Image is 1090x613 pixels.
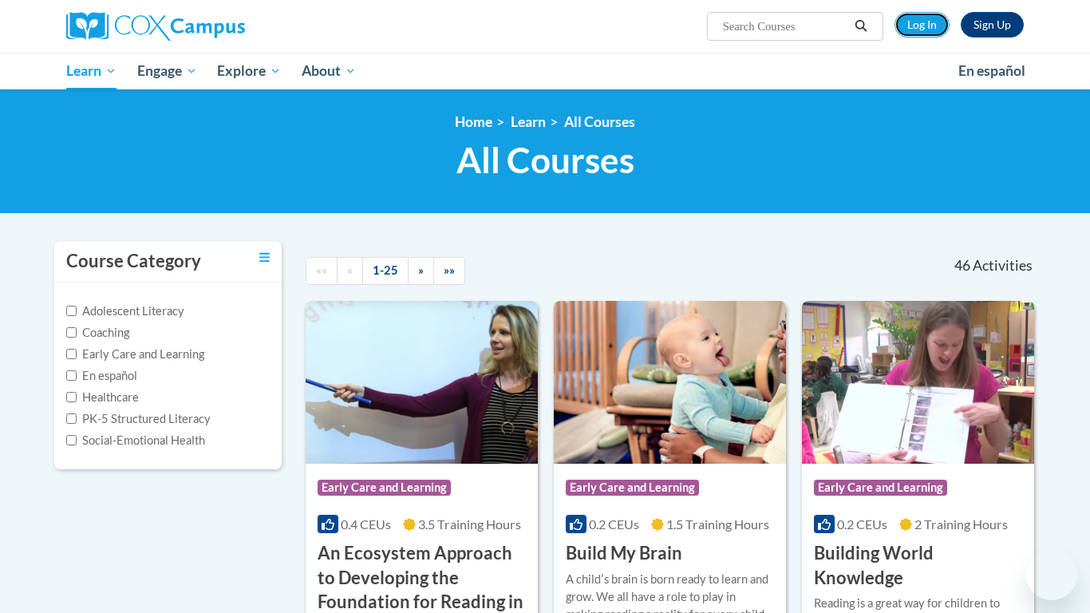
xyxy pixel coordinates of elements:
span: 0.2 CEUs [589,516,639,532]
h3: Building World Knowledge [814,541,1022,591]
span: About [302,61,356,81]
label: Adolescent Literacy [66,303,184,320]
span: Activities [973,257,1033,275]
span: » [418,263,424,277]
a: All Courses [564,113,635,130]
label: En español [66,367,137,385]
span: Learn [66,61,117,81]
a: Home [455,113,492,130]
span: «« [316,263,327,277]
span: 0.2 CEUs [837,516,887,532]
a: Log In [895,12,950,38]
img: Course Logo [306,301,538,464]
a: End [433,257,465,285]
img: Cox Campus [66,12,245,41]
div: Main menu [42,53,1048,89]
span: Explore [217,61,281,81]
label: PK-5 Structured Literacy [66,410,211,428]
span: En español [958,62,1025,79]
input: Checkbox for Options [66,370,77,381]
span: Early Care and Learning [566,480,699,496]
a: Explore [207,53,291,89]
input: Checkbox for Options [66,349,77,359]
a: Learn [511,113,546,130]
a: 1-25 [362,257,409,285]
a: Next [408,257,434,285]
h3: Build My Brain [566,541,682,566]
span: Engage [137,61,197,81]
label: Early Care and Learning [66,346,204,363]
h3: Course Category [66,249,201,274]
a: About [291,53,366,89]
a: Register [961,12,1024,38]
input: Search Courses [721,17,849,36]
a: Previous [337,257,363,285]
input: Checkbox for Options [66,327,77,338]
span: Early Care and Learning [318,480,451,496]
span: 1.5 Training Hours [666,516,769,532]
span: « [347,263,353,277]
label: Social-Emotional Health [66,432,205,449]
a: Toggle collapse [259,249,270,267]
a: En español [948,54,1036,88]
a: Begining [306,257,338,285]
span: 0.4 CEUs [341,516,391,532]
span: 46 [954,257,970,275]
a: Cox Campus [66,12,369,41]
a: Engage [127,53,207,89]
img: Course Logo [802,301,1034,464]
input: Checkbox for Options [66,392,77,402]
span: 3.5 Training Hours [418,516,521,532]
span: All Courses [456,139,634,181]
span: Early Care and Learning [814,480,947,496]
iframe: Button to launch messaging window [1026,549,1077,600]
input: Checkbox for Options [66,413,77,424]
button: Search [849,17,873,36]
input: Checkbox for Options [66,306,77,316]
label: Coaching [66,324,129,342]
a: Learn [56,53,127,89]
span: »» [444,263,455,277]
input: Checkbox for Options [66,435,77,445]
label: Healthcare [66,389,139,406]
img: Course Logo [554,301,786,464]
span: 2 Training Hours [914,516,1008,532]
